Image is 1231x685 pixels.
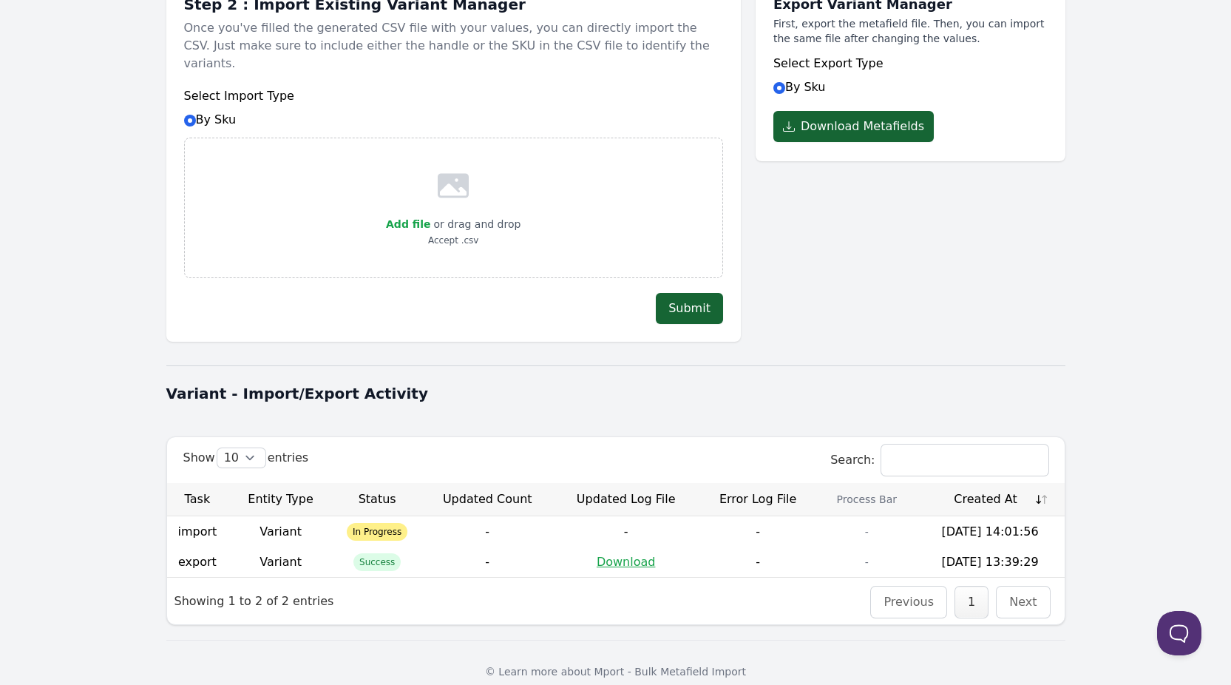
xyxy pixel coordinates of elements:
[818,547,916,577] td: -
[756,555,760,569] span: -
[968,595,975,609] a: 1
[1009,595,1037,609] a: Next
[656,293,723,324] button: Submit
[773,16,1048,46] p: First, export the metafield file. Then, you can import the same file after changing the values.
[884,595,934,609] a: Previous
[485,524,489,539] span: -
[183,451,309,465] label: Show entries
[167,516,228,547] td: import
[594,666,747,678] a: Mport - Bulk Metafield Import
[1157,611,1201,655] iframe: Toggle Customer Support
[916,516,1065,547] td: [DATE] 14:01:56
[773,111,934,142] button: Download Metafields
[347,523,407,541] span: In Progress
[166,383,1065,404] h1: Variant - Import/Export Activity
[167,582,342,620] div: Showing 1 to 2 of 2 entries
[184,13,723,78] p: Once you've filled the generated CSV file with your values, you can directly import the CSV. Just...
[228,547,333,577] td: Variant
[386,218,430,230] span: Add file
[881,445,1048,476] input: Search:
[184,87,723,105] h6: Select Import Type
[386,233,520,248] p: Accept .csv
[624,524,628,539] span: -
[485,555,489,569] span: -
[228,516,333,547] td: Variant
[830,453,1048,467] label: Search:
[818,516,916,547] td: -
[167,547,228,577] td: export
[756,524,760,539] span: -
[916,483,1065,516] th: Created At: activate to sort column ascending
[184,87,723,129] div: By Sku
[773,55,1048,96] div: By Sku
[217,448,265,468] select: Showentries
[773,55,1048,72] h6: Select Export Type
[916,547,1065,577] td: [DATE] 13:39:29
[430,215,520,233] p: or drag and drop
[597,555,656,569] a: Download
[353,553,401,571] span: Success
[485,666,591,678] span: © Learn more about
